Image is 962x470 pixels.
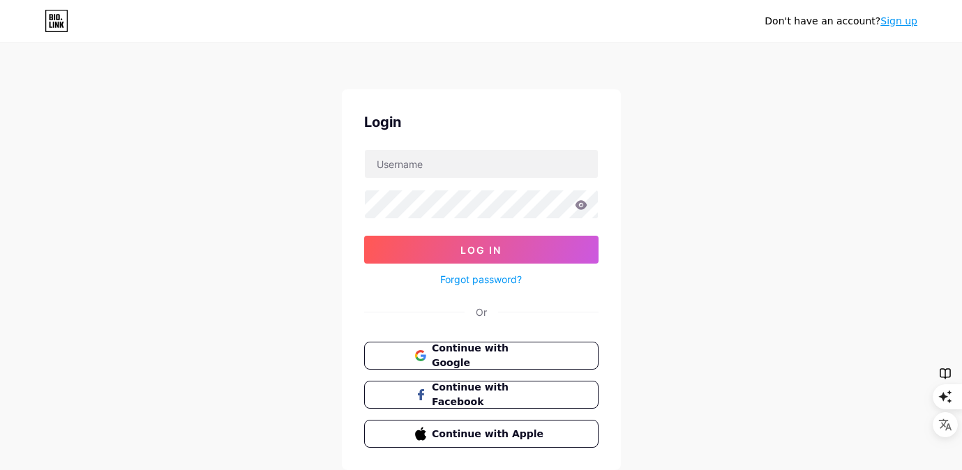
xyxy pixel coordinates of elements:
[440,272,522,287] a: Forgot password?
[432,427,547,441] span: Continue with Apple
[364,381,599,409] button: Continue with Facebook
[880,15,917,26] a: Sign up
[432,380,547,409] span: Continue with Facebook
[364,236,599,264] button: Log In
[364,420,599,448] button: Continue with Apple
[460,244,502,256] span: Log In
[476,305,487,319] div: Or
[765,14,917,29] div: Don't have an account?
[365,150,598,178] input: Username
[364,342,599,370] button: Continue with Google
[432,341,547,370] span: Continue with Google
[364,112,599,132] div: Login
